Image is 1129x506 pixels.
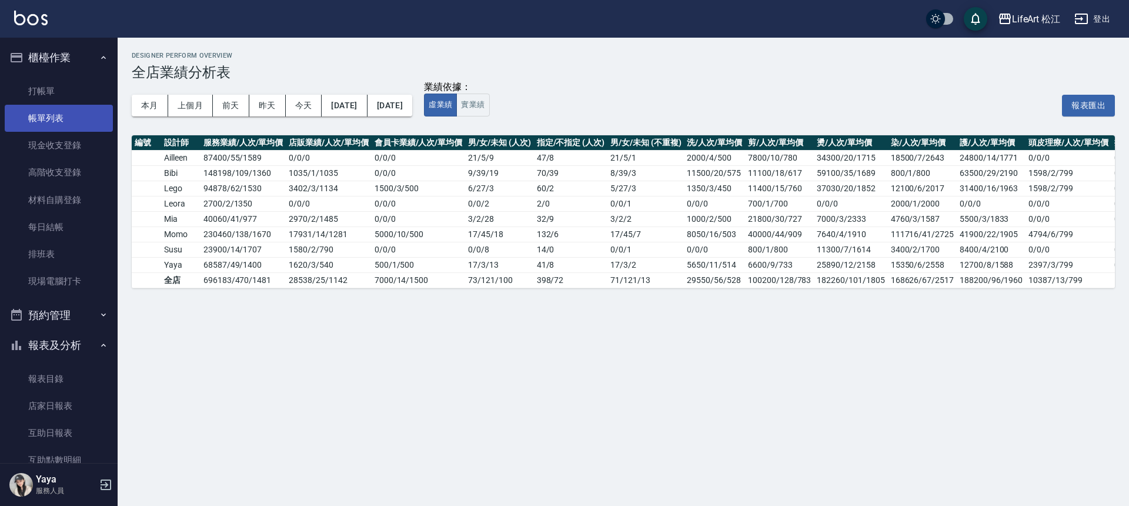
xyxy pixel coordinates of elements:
[36,474,96,485] h5: Yaya
[814,150,887,165] td: 34300/20/1715
[1062,99,1115,110] a: 報表匯出
[607,181,684,196] td: 5 / 27 / 3
[424,81,489,94] div: 業績依據：
[1026,165,1111,181] td: 1598/2/799
[534,242,607,257] td: 14 / 0
[465,165,533,181] td: 9 / 39 / 19
[5,187,113,214] a: 材料自購登錄
[1012,12,1061,26] div: LifeArt 松江
[745,211,814,227] td: 21800/30/727
[684,165,745,181] td: 11500/20/575
[888,272,957,288] td: 168626/67/2517
[132,52,1115,59] h2: Designer Perform Overview
[132,135,161,151] th: 編號
[286,181,371,196] td: 3402 / 3 / 1134
[745,196,814,211] td: 700/1/700
[201,272,286,288] td: 696183 / 470 / 1481
[607,196,684,211] td: 0 / 0 / 1
[5,78,113,105] a: 打帳單
[745,135,814,151] th: 剪/人次/單均價
[684,150,745,165] td: 2000/4/500
[5,300,113,331] button: 預約管理
[5,365,113,392] a: 報表目錄
[201,257,286,272] td: 68587 / 49 / 1400
[201,181,286,196] td: 94878 / 62 / 1530
[161,211,201,227] td: Mia
[684,227,745,242] td: 8050/16/503
[465,227,533,242] td: 17 / 45 / 18
[5,105,113,132] a: 帳單列表
[132,64,1115,81] h3: 全店業績分析表
[964,7,987,31] button: save
[213,95,249,116] button: 前天
[888,135,957,151] th: 染/人次/單均價
[957,135,1026,151] th: 護/人次/單均價
[9,473,33,497] img: Person
[814,242,887,257] td: 11300/7/1614
[1070,8,1115,30] button: 登出
[888,242,957,257] td: 3400/2/1700
[957,196,1026,211] td: 0/0/0
[957,150,1026,165] td: 24800/14/1771
[372,181,465,196] td: 1500 / 3 / 500
[814,227,887,242] td: 7640/4/1910
[1062,95,1115,116] button: 報表匯出
[372,165,465,181] td: 0 / 0 / 0
[814,135,887,151] th: 燙/人次/單均價
[684,242,745,257] td: 0/0/0
[465,257,533,272] td: 17 / 3 / 13
[36,485,96,496] p: 服務人員
[888,165,957,181] td: 800/1/800
[286,150,371,165] td: 0 / 0 / 0
[684,272,745,288] td: 29550/56/528
[534,135,607,151] th: 指定/不指定 (人次)
[1026,257,1111,272] td: 2397/3/799
[607,150,684,165] td: 21 / 5 / 1
[1026,181,1111,196] td: 1598/2/799
[534,181,607,196] td: 60 / 2
[5,241,113,268] a: 排班表
[607,135,684,151] th: 男/女/未知 (不重複)
[424,94,457,116] button: 虛業績
[286,196,371,211] td: 0 / 0 / 0
[888,150,957,165] td: 18500/7/2643
[465,196,533,211] td: 0 / 0 / 2
[5,214,113,241] a: 每日結帳
[286,165,371,181] td: 1035 / 1 / 1035
[814,196,887,211] td: 0/0/0
[249,95,286,116] button: 昨天
[888,181,957,196] td: 12100/6/2017
[888,196,957,211] td: 2000/1/2000
[745,227,814,242] td: 40000/44/909
[607,211,684,227] td: 3 / 2 / 2
[368,95,412,116] button: [DATE]
[201,165,286,181] td: 148198 / 109 / 1360
[814,272,887,288] td: 182260/101/1805
[132,95,168,116] button: 本月
[684,196,745,211] td: 0/0/0
[957,181,1026,196] td: 31400/16/1963
[5,132,113,159] a: 現金收支登錄
[161,227,201,242] td: Momo
[286,211,371,227] td: 2970 / 2 / 1485
[1026,135,1111,151] th: 頭皮理療/人次/單均價
[888,257,957,272] td: 15350/6/2558
[745,272,814,288] td: 100200/128/783
[465,181,533,196] td: 6 / 27 / 3
[534,165,607,181] td: 70 / 39
[5,330,113,361] button: 報表及分析
[465,272,533,288] td: 73 / 121 / 100
[201,196,286,211] td: 2700 / 2 / 1350
[534,150,607,165] td: 47 / 8
[5,392,113,420] a: 店家日報表
[161,272,201,288] td: 全店
[465,150,533,165] td: 21 / 5 / 9
[161,181,201,196] td: Lego
[534,196,607,211] td: 2 / 0
[957,227,1026,242] td: 41900/22/1905
[456,94,489,116] button: 實業績
[372,211,465,227] td: 0 / 0 / 0
[814,181,887,196] td: 37030/20/1852
[286,257,371,272] td: 1620 / 3 / 540
[1026,272,1111,288] td: 10387/13/799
